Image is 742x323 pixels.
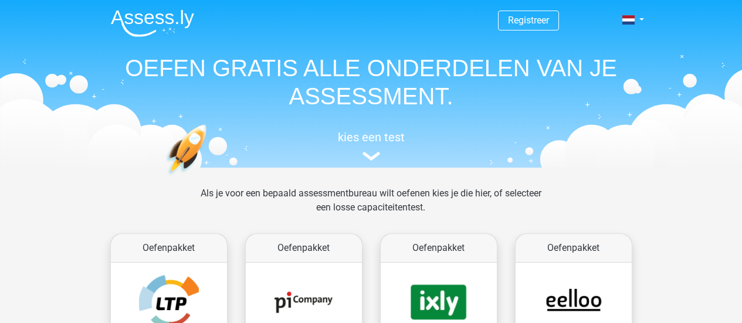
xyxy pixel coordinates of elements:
a: kies een test [101,130,641,161]
img: assessment [362,152,380,161]
img: Assessly [111,9,194,37]
img: oefenen [166,124,252,230]
a: Registreer [508,15,549,26]
div: Als je voor een bepaald assessmentbureau wilt oefenen kies je die hier, of selecteer een losse ca... [191,186,551,229]
h1: OEFEN GRATIS ALLE ONDERDELEN VAN JE ASSESSMENT. [101,54,641,110]
h5: kies een test [101,130,641,144]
